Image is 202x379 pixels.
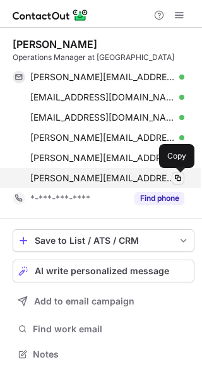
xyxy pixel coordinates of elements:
[13,260,194,282] button: AI write personalized message
[134,192,184,205] button: Reveal Button
[30,132,175,143] span: [PERSON_NAME][EMAIL_ADDRESS][DOMAIN_NAME]
[30,112,175,123] span: [EMAIL_ADDRESS][DOMAIN_NAME]
[13,38,97,51] div: [PERSON_NAME]
[13,320,194,338] button: Find work email
[13,229,194,252] button: save-profile-one-click
[13,52,194,63] div: Operations Manager at [GEOGRAPHIC_DATA]
[13,8,88,23] img: ContactOut v5.3.10
[34,296,134,306] span: Add to email campaign
[30,172,175,184] span: [PERSON_NAME][EMAIL_ADDRESS][DOMAIN_NAME]
[13,346,194,363] button: Notes
[35,266,169,276] span: AI write personalized message
[30,152,175,164] span: [PERSON_NAME][EMAIL_ADDRESS][PERSON_NAME][DOMAIN_NAME]
[30,71,175,83] span: [PERSON_NAME][EMAIL_ADDRESS][DOMAIN_NAME]
[33,349,189,360] span: Notes
[30,92,175,103] span: [EMAIL_ADDRESS][DOMAIN_NAME]
[33,323,189,335] span: Find work email
[35,236,172,246] div: Save to List / ATS / CRM
[13,290,194,313] button: Add to email campaign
